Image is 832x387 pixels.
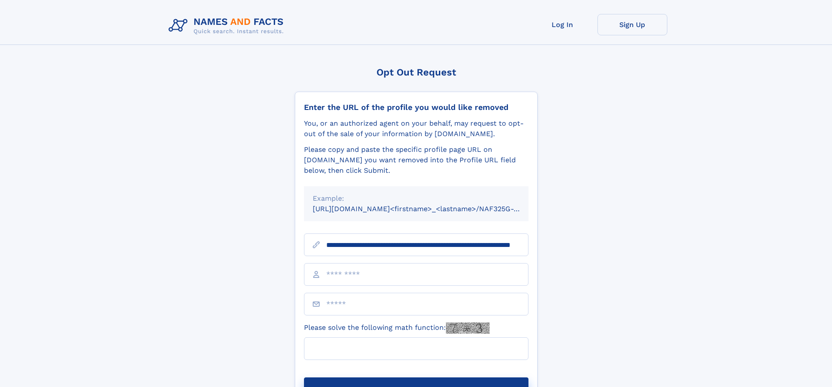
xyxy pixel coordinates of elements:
div: Enter the URL of the profile you would like removed [304,103,528,112]
label: Please solve the following math function: [304,322,490,334]
img: Logo Names and Facts [165,14,291,38]
div: You, or an authorized agent on your behalf, may request to opt-out of the sale of your informatio... [304,118,528,139]
div: Example: [313,193,520,204]
div: Please copy and paste the specific profile page URL on [DOMAIN_NAME] you want removed into the Pr... [304,144,528,176]
small: [URL][DOMAIN_NAME]<firstname>_<lastname>/NAF325G-xxxxxxxx [313,205,545,213]
a: Sign Up [597,14,667,35]
a: Log In [528,14,597,35]
div: Opt Out Request [295,67,538,78]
